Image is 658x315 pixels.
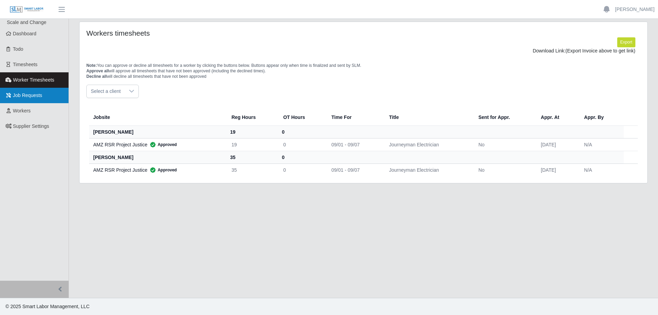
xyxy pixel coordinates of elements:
span: Supplier Settings [13,123,49,129]
td: [DATE] [535,163,578,176]
td: N/A [578,163,624,176]
span: (Export Invoice above to get link) [565,48,635,53]
th: Time For [326,109,383,126]
a: [PERSON_NAME] [615,6,655,13]
td: 35 [226,163,278,176]
h4: Workers timesheets [86,29,311,37]
span: Select a client [87,85,125,98]
span: Todo [13,46,23,52]
span: Job Requests [13,93,42,98]
span: Approve all [86,69,109,73]
th: Reg Hours [226,109,278,126]
td: No [473,163,535,176]
p: You can approve or decline all timesheets for a worker by clicking the buttons below. Buttons app... [86,63,641,79]
span: Worker Timesheets [13,77,54,83]
th: 0 [278,151,326,163]
th: OT Hours [278,109,326,126]
span: Note: [86,63,97,68]
td: No [473,138,535,151]
span: Approved [147,141,177,148]
th: Appr. By [578,109,624,126]
th: 19 [226,125,278,138]
td: Journeyman Electrician [383,163,473,176]
div: AMZ RSR Project Justice [93,141,220,148]
img: SLM Logo [10,6,44,13]
button: Export [617,37,635,47]
span: Dashboard [13,31,37,36]
td: 0 [278,163,326,176]
td: 09/01 - 09/07 [326,163,383,176]
th: Appr. At [535,109,578,126]
span: Workers [13,108,31,113]
th: Title [383,109,473,126]
div: AMZ RSR Project Justice [93,167,220,173]
span: Decline all [86,74,107,79]
td: [DATE] [535,138,578,151]
th: Jobsite [89,109,226,126]
td: 19 [226,138,278,151]
th: 0 [278,125,326,138]
th: Sent for Appr. [473,109,535,126]
td: 09/01 - 09/07 [326,138,383,151]
th: [PERSON_NAME] [89,125,226,138]
th: [PERSON_NAME] [89,151,226,163]
td: N/A [578,138,624,151]
th: 35 [226,151,278,163]
td: 0 [278,138,326,151]
span: Timesheets [13,62,38,67]
span: Scale and Change [7,20,46,25]
span: Approved [147,167,177,173]
div: Download Link: [92,47,635,54]
td: Journeyman Electrician [383,138,473,151]
span: © 2025 Smart Labor Management, LLC [5,304,89,309]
